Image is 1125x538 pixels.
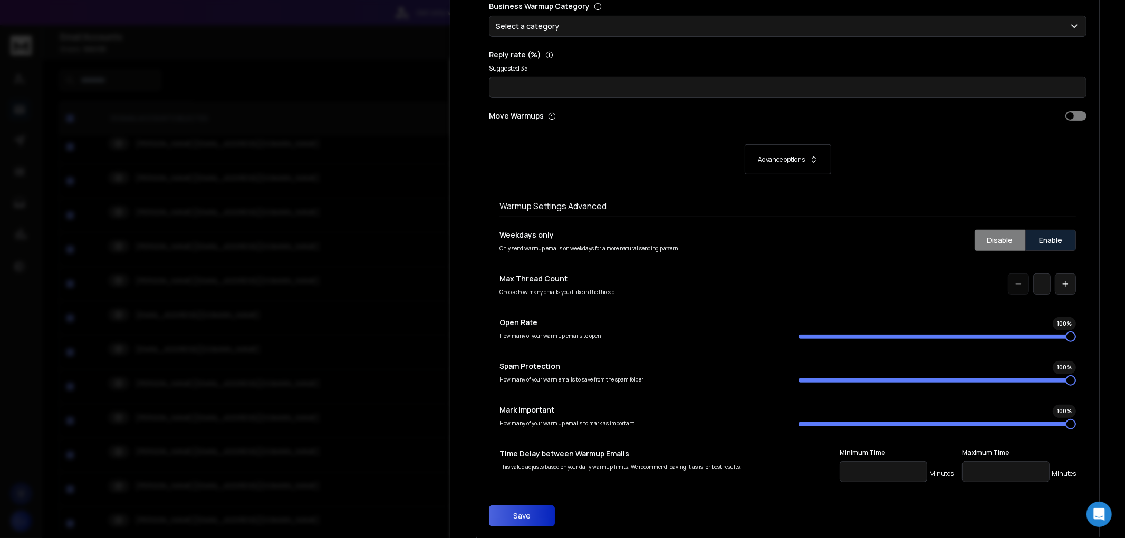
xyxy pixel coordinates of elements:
button: Disable [975,230,1025,251]
p: Suggested 35 [489,64,1086,73]
div: 100 % [1053,317,1076,330]
p: Advance options [758,155,805,164]
label: Maximum Time [962,448,1076,457]
p: How many of your warm emails to save from the spam folder [499,376,777,384]
button: Advance options [499,144,1076,174]
p: Move Warmups [489,111,784,121]
p: Open Rate [499,317,777,328]
p: How many of your warm up emails to mark as important [499,419,777,427]
p: Time Delay between Warmup Emails [499,448,835,459]
div: 100 % [1053,405,1076,418]
button: Save [489,505,555,526]
p: Mark Important [499,405,777,415]
p: Choose how many emails you'd like in the thread [499,288,777,296]
p: Weekdays only [499,230,777,240]
p: This value adjusts based on your daily warmup limits. We recommend leaving it as is for best resu... [499,463,835,471]
p: Minutes [929,469,954,478]
p: Spam Protection [499,361,777,371]
p: Reply rate (%) [489,50,1086,60]
label: Minimum Time [840,448,954,457]
p: Minutes [1052,469,1076,478]
p: Select a category [496,21,563,32]
div: Open Intercom Messenger [1086,502,1112,527]
p: Max Thread Count [499,273,777,284]
h1: Warmup Settings Advanced [499,200,1076,212]
p: Only send warmup emails on weekdays for a more natural sending pattern [499,244,777,252]
div: 100 % [1053,361,1076,374]
p: How many of your warm up emails to open [499,332,777,340]
p: Business Warmup Category [489,1,1086,12]
button: Enable [1025,230,1076,251]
